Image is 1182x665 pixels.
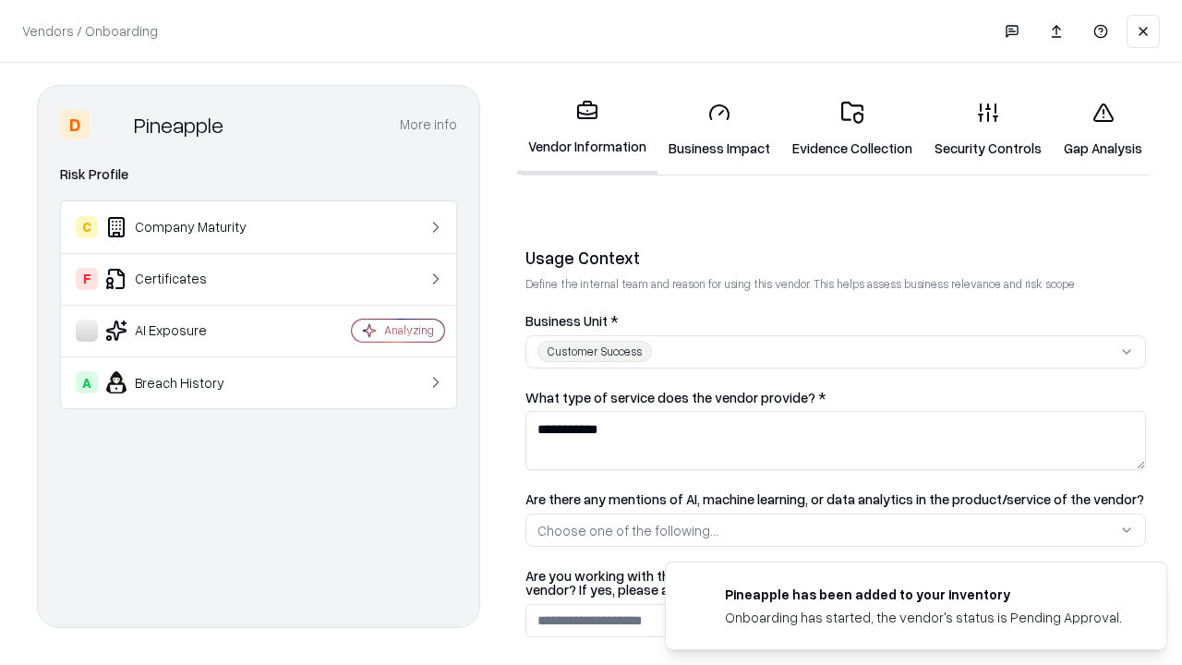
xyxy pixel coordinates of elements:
label: Business Unit * [525,314,1146,328]
div: Pineapple [134,110,223,139]
button: More info [400,108,457,141]
div: Pineapple has been added to your inventory [725,585,1122,604]
div: Breach History [76,371,296,393]
a: Gap Analysis [1053,87,1153,173]
div: F [76,268,98,290]
p: Vendors / Onboarding [22,21,158,41]
a: Security Controls [923,87,1053,173]
a: Business Impact [657,87,781,173]
label: Are you working with the Bausch and Lomb procurement/legal to get the contract in place with the ... [525,569,1146,597]
div: Company Maturity [76,216,296,238]
div: Certificates [76,268,296,290]
a: Vendor Information [517,85,657,175]
div: Customer Success [537,341,652,362]
div: D [60,110,90,139]
div: Onboarding has started, the vendor's status is Pending Approval. [725,608,1122,627]
div: A [76,371,98,393]
img: pineappleenergy.com [688,585,710,607]
label: Are there any mentions of AI, machine learning, or data analytics in the product/service of the v... [525,492,1146,506]
button: Customer Success [525,335,1146,369]
div: Choose one of the following... [537,521,718,540]
div: Usage Context [525,247,1146,269]
div: AI Exposure [76,320,296,342]
div: C [76,216,98,238]
p: Define the internal team and reason for using this vendor. This helps assess business relevance a... [525,276,1146,292]
button: Choose one of the following... [525,514,1146,547]
a: Evidence Collection [781,87,923,173]
img: Pineapple [97,110,127,139]
label: What type of service does the vendor provide? * [525,391,1146,405]
div: Risk Profile [60,163,457,186]
div: Analyzing [384,322,434,338]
